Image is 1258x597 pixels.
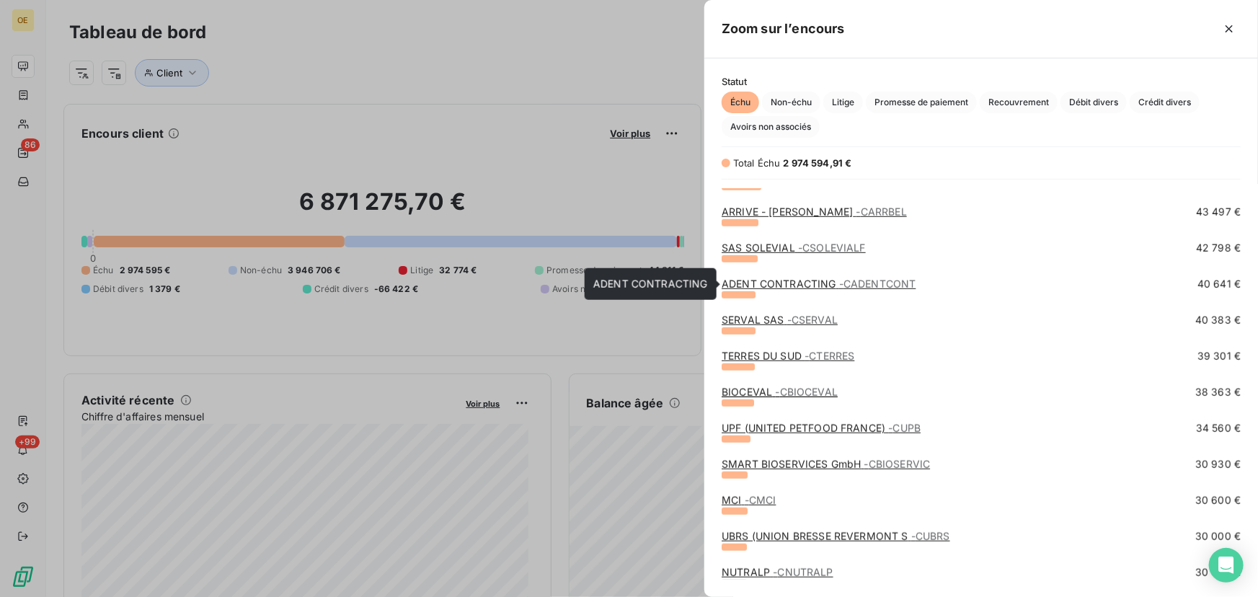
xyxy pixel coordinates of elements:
span: 2 974 594,91 € [784,157,852,169]
span: - CSOLEVIALF [798,242,866,254]
a: TERRES DU SUD [722,350,854,362]
button: Non-échu [762,92,820,113]
a: NUTRALP [722,566,833,578]
span: 30 000 € [1195,565,1241,580]
span: - CTERRES [805,350,854,362]
button: Échu [722,92,759,113]
a: ARRIVE - [PERSON_NAME] [722,205,907,218]
button: Avoirs non associés [722,116,820,138]
button: Débit divers [1060,92,1127,113]
span: 34 560 € [1196,421,1241,435]
div: Open Intercom Messenger [1209,548,1244,583]
a: UPF (UNITED PETFOOD FRANCE) [722,422,921,434]
span: 30 930 € [1195,457,1241,472]
div: grid [704,188,1258,580]
span: - CBIOCEVAL [775,386,838,398]
span: Statut [722,76,1241,87]
a: SMART BIOSERVICES GmbH [722,458,930,470]
span: - CBIOSERVIC [864,458,930,470]
button: Crédit divers [1130,92,1200,113]
span: - CMCI [745,494,776,506]
h5: Zoom sur l’encours [722,19,845,39]
span: - CNUTRALP [773,566,833,578]
span: 39 301 € [1197,349,1241,363]
span: 40 383 € [1195,313,1241,327]
span: - CSERVAL [787,314,838,326]
a: ADENT CONTRACTING [722,278,916,290]
span: - CARRBEL [856,205,906,218]
a: UBRS (UNION BRESSE REVERMONT S [722,530,950,542]
span: 40 641 € [1197,277,1241,291]
span: 42 798 € [1196,241,1241,255]
button: Litige [823,92,863,113]
button: Promesse de paiement [866,92,977,113]
span: - CADENTCONT [839,278,916,290]
span: - CUPB [888,422,921,434]
button: Recouvrement [980,92,1058,113]
span: ADENT CONTRACTING [593,278,708,290]
span: 30 000 € [1195,529,1241,544]
a: SERVAL SAS [722,314,838,326]
a: BIOCEVAL [722,386,838,398]
span: 43 497 € [1196,205,1241,219]
span: Total Échu [733,157,781,169]
a: SAS SOLEVIAL [722,242,866,254]
a: MCI [722,494,776,506]
span: 38 363 € [1195,385,1241,399]
span: 30 600 € [1195,493,1241,508]
span: - CUBRS [911,530,950,542]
